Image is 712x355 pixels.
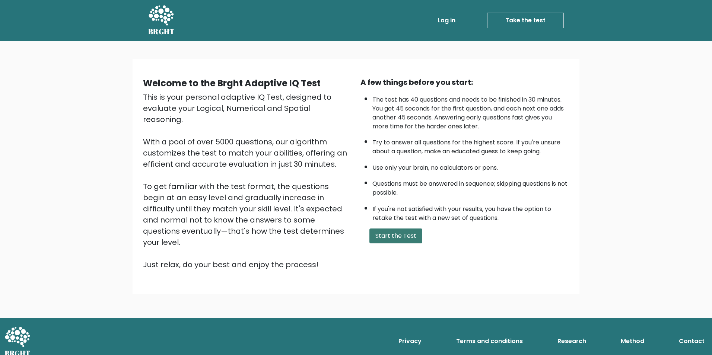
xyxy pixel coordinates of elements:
[676,334,708,349] a: Contact
[372,160,569,172] li: Use only your brain, no calculators or pens.
[143,92,352,270] div: This is your personal adaptive IQ Test, designed to evaluate your Logical, Numerical and Spatial ...
[360,77,569,88] div: A few things before you start:
[148,27,175,36] h5: BRGHT
[372,201,569,223] li: If you're not satisfied with your results, you have the option to retake the test with a new set ...
[395,334,425,349] a: Privacy
[372,134,569,156] li: Try to answer all questions for the highest score. If you're unsure about a question, make an edu...
[554,334,589,349] a: Research
[372,92,569,131] li: The test has 40 questions and needs to be finished in 30 minutes. You get 45 seconds for the firs...
[487,13,564,28] a: Take the test
[435,13,458,28] a: Log in
[369,228,422,243] button: Start the Test
[618,334,647,349] a: Method
[453,334,526,349] a: Terms and conditions
[372,176,569,197] li: Questions must be answered in sequence; skipping questions is not possible.
[143,77,321,89] b: Welcome to the Brght Adaptive IQ Test
[148,3,175,38] a: BRGHT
